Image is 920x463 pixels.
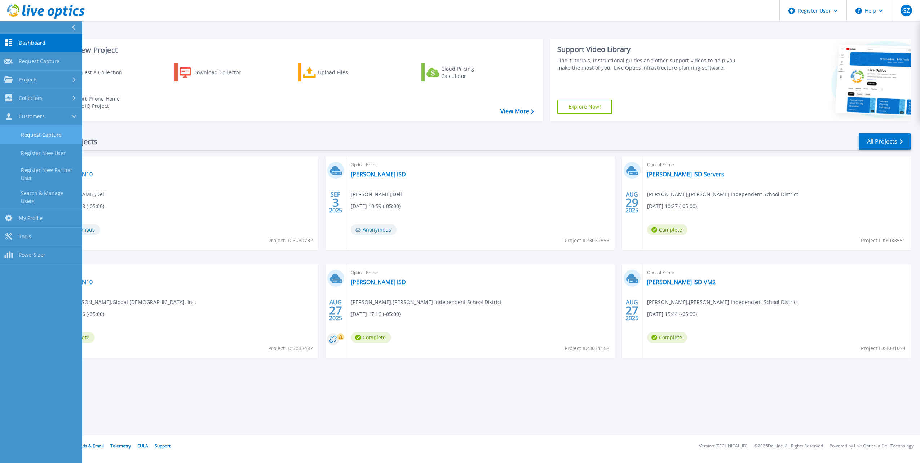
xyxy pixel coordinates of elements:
a: Cloud Pricing Calculator [421,63,502,81]
span: Anonymous [351,224,397,235]
a: Explore Now! [557,100,612,114]
span: Optical Prime [647,161,907,169]
span: [PERSON_NAME] , [PERSON_NAME] Independent School District [647,298,798,306]
span: [DATE] 17:16 (-05:00) [351,310,401,318]
span: 27 [625,307,638,313]
span: Project ID: 3033551 [861,237,906,244]
span: [DATE] 10:27 (-05:00) [647,202,697,210]
span: 27 [329,307,342,313]
a: [PERSON_NAME] ISD Servers [647,171,724,178]
span: [PERSON_NAME] , [PERSON_NAME] Independent School District [647,190,798,198]
span: [DATE][PERSON_NAME] , Global [DEMOGRAPHIC_DATA], Inc. [54,298,196,306]
li: Powered by Live Optics, a Dell Technology [830,444,914,449]
a: [PERSON_NAME] ISD VM2 [647,278,716,286]
span: 3 [332,199,339,206]
div: Upload Files [318,65,376,80]
a: [PERSON_NAME] ISD [351,171,406,178]
span: Project ID: 3031074 [861,344,906,352]
span: Tools [19,233,31,240]
div: AUG 2025 [625,297,639,323]
a: EULA [137,443,148,449]
span: Project ID: 3031168 [565,344,609,352]
span: Collectors [19,95,43,101]
span: Dashboard [19,40,45,46]
div: Find tutorials, instructional guides and other support videos to help you make the most of your L... [557,57,744,71]
span: Project ID: 3039556 [565,237,609,244]
span: Optical Prime [351,269,610,277]
a: Download Collector [174,63,255,81]
span: Customers [19,113,45,120]
span: Project ID: 3039732 [268,237,313,244]
span: [PERSON_NAME] , [PERSON_NAME] Independent School District [351,298,502,306]
span: Complete [647,224,687,235]
div: Support Video Library [557,45,744,54]
div: Download Collector [193,65,251,80]
h3: Start a New Project [51,46,534,54]
span: 29 [625,199,638,206]
span: Request Capture [19,58,59,65]
span: Complete [351,332,391,343]
li: Version: [TECHNICAL_ID] [699,444,748,449]
span: Optical Prime [647,269,907,277]
div: Cloud Pricing Calculator [441,65,499,80]
span: GZ [902,8,910,13]
a: All Projects [859,133,911,150]
div: SEP 2025 [329,189,342,216]
span: [DATE] 15:44 (-05:00) [647,310,697,318]
a: Support [155,443,171,449]
span: [PERSON_NAME] , Dell [351,190,402,198]
div: AUG 2025 [329,297,342,323]
span: Projects [19,76,38,83]
span: Complete [647,332,687,343]
span: Optical Prime [54,161,314,169]
li: © 2025 Dell Inc. All Rights Reserved [754,444,823,449]
a: [PERSON_NAME] ISD [351,278,406,286]
div: Request a Collection [72,65,129,80]
span: [DATE] 10:59 (-05:00) [351,202,401,210]
a: Request a Collection [51,63,132,81]
span: Optical Prime [351,161,610,169]
a: Ads & Email [80,443,104,449]
span: Optical Prime [54,269,314,277]
a: Telemetry [110,443,131,449]
span: PowerSizer [19,252,45,258]
div: AUG 2025 [625,189,639,216]
span: My Profile [19,215,43,221]
span: Project ID: 3032487 [268,344,313,352]
div: Import Phone Home CloudIQ Project [71,95,127,110]
a: Upload Files [298,63,379,81]
a: View More [500,108,534,115]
